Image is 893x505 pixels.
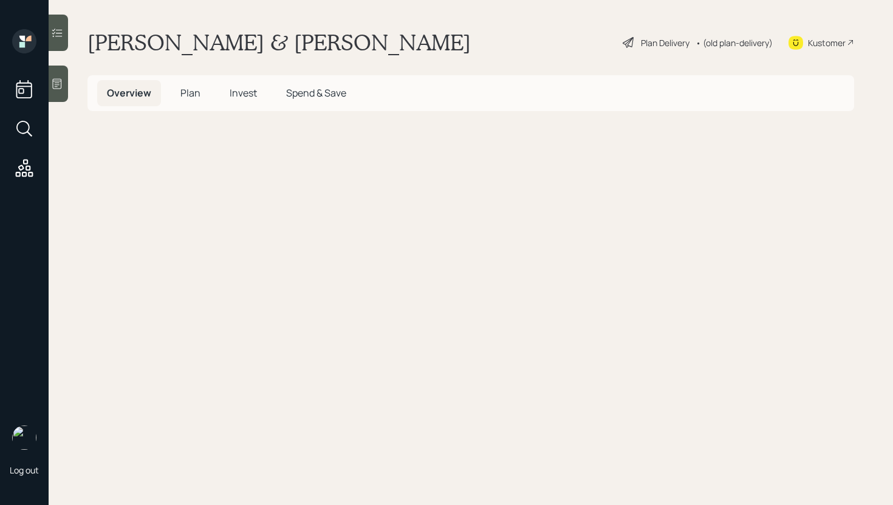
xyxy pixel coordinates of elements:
[230,86,257,100] span: Invest
[180,86,200,100] span: Plan
[808,36,846,49] div: Kustomer
[107,86,151,100] span: Overview
[87,29,471,56] h1: [PERSON_NAME] & [PERSON_NAME]
[641,36,689,49] div: Plan Delivery
[10,464,39,476] div: Log out
[12,425,36,450] img: james-distasi-headshot.png
[696,36,773,49] div: • (old plan-delivery)
[286,86,346,100] span: Spend & Save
